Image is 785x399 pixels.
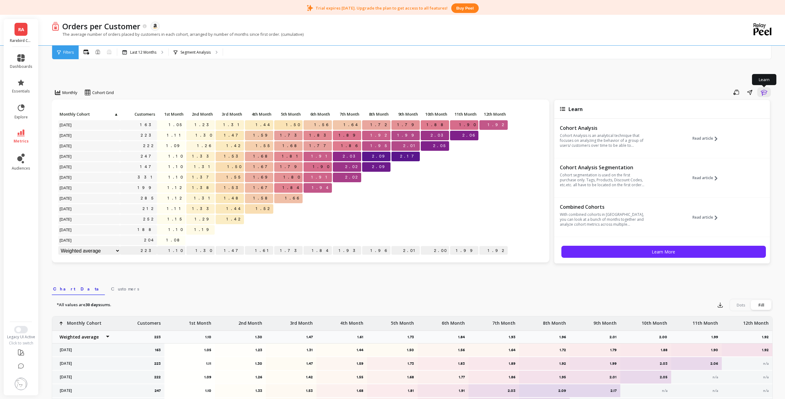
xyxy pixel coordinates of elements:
span: 8th Month [363,112,389,117]
p: 223 [154,361,161,366]
p: 1.73 [407,335,418,339]
p: 1.89 [473,361,515,366]
p: 223 [154,335,164,339]
div: Toggle SortBy [362,110,391,119]
p: 8th Month [362,110,390,118]
div: Toggle SortBy [391,110,420,119]
p: 1.96 [559,335,570,339]
span: 1.55 [225,173,244,182]
span: [DATE] [58,131,73,140]
span: [DATE] [58,194,73,203]
p: 5th Month [391,316,414,326]
p: 1st Month [189,316,211,326]
p: 1.88 [624,348,667,352]
p: 1.47 [270,361,313,366]
p: 1.72 [523,348,566,352]
p: [DATE] [56,388,110,393]
span: Read article [692,175,713,180]
p: 9th Month [593,316,617,326]
p: Customers [137,316,161,326]
p: 1.09 [168,375,211,380]
span: [DATE] [58,120,73,130]
span: audiences [12,166,30,171]
p: 1.68 [320,388,363,393]
p: 10th Month [642,316,667,326]
div: Toggle SortBy [120,110,149,119]
span: Cohort Grid [92,90,114,96]
span: 3rd Month [217,112,242,117]
p: 2.00 [659,335,671,339]
p: 5th Month [274,110,303,118]
span: 1.89 [337,131,361,140]
span: 1.31 [222,120,244,130]
span: essentials [12,89,30,94]
span: 12th Month [481,112,506,117]
span: 2.06 [461,131,478,140]
span: 1.91 [310,152,332,161]
div: Toggle SortBy [215,110,245,119]
p: Customers [120,110,157,118]
p: 1.64 [473,348,515,352]
p: 2.06 [675,361,718,366]
span: 1.72 [369,120,390,130]
p: Cohort Analysis Segmentation [560,164,645,171]
p: 1.23 [219,348,262,352]
span: 9th Month [393,112,418,117]
p: 2.03 [473,388,515,393]
div: Toggle SortBy [303,110,333,119]
p: 2nd Month [186,110,215,118]
a: 163 [139,120,157,130]
button: Learn More [561,246,766,258]
p: Cohort Analysis is an analytical technique that focuses on analyzing the behavior of a group of u... [560,133,645,148]
span: 1.79 [396,120,420,130]
img: api.amazon.svg [152,23,158,29]
span: 1.12 [166,183,185,192]
span: 1.50 [226,162,244,171]
span: n/a [763,361,769,366]
span: 1.42 [225,141,244,150]
a: 223 [139,131,157,140]
span: [DATE] [58,152,73,161]
p: 3rd Month [290,316,313,326]
span: 1.88 [425,120,449,130]
a: 212 [141,204,157,213]
span: 1.94 [311,183,332,192]
div: Toggle SortBy [186,110,215,119]
span: 2.05 [432,141,449,150]
span: 1.12 [166,194,185,203]
p: Cohort Analysis [560,125,645,131]
p: 7th Month [333,110,361,118]
p: 1.42 [270,375,313,380]
p: 2.01 [574,375,617,380]
span: Read article [692,136,713,141]
p: Orders per Customer [62,21,140,31]
span: [DATE] [58,215,73,224]
span: 1.10 [167,173,185,182]
p: 1.11 [168,361,211,366]
span: [DATE] [58,204,73,213]
p: 1.47 [216,246,244,255]
span: 1.81 [281,152,303,161]
p: Segment Analysis [180,50,211,55]
span: [DATE] [58,225,73,234]
span: 1.80 [282,173,303,182]
p: 9th Month [391,110,420,118]
span: 1.19 [193,225,215,234]
p: 6th Month [304,110,332,118]
button: Read article [692,203,722,232]
span: 1.59 [252,131,273,140]
a: 285 [139,194,157,203]
p: 1.81 [371,388,414,393]
p: 8th Month [543,316,566,326]
span: 2.03 [341,152,361,161]
div: Click to switch [4,341,39,346]
div: Dots [731,300,751,310]
span: n/a [763,389,769,393]
span: 1.11 [166,204,185,213]
p: 1.10 [168,388,211,393]
span: Filters [63,50,74,55]
p: 12th Month [479,110,508,118]
p: 1.77 [422,375,465,380]
p: 1.99 [450,246,478,255]
p: 1.86 [473,375,515,380]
